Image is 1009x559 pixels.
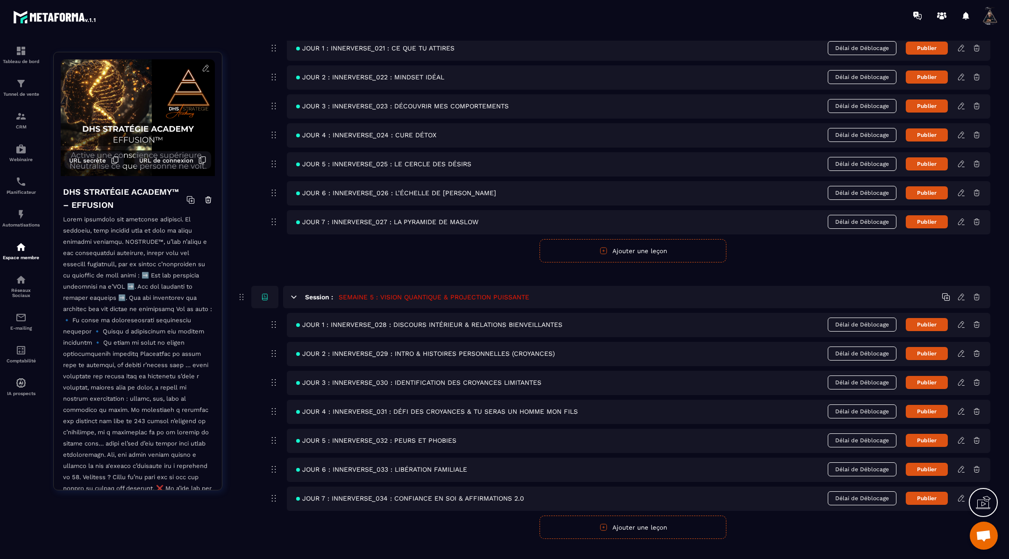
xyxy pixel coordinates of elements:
[296,437,456,444] span: JOUR 5 : INNERVERSE_032 : PEURS ET PHOBIES
[2,124,40,129] p: CRM
[2,325,40,331] p: E-mailing
[296,160,471,168] span: JOUR 5 : INNERVERSE_025 : LE CERCLE DES DÉSIRS
[2,338,40,370] a: accountantaccountantComptabilité
[828,128,896,142] span: Délai de Déblocage
[828,318,896,332] span: Délai de Déblocage
[296,102,509,110] span: JOUR 3 : INNERVERSE_023 : DÉCOUVRIR MES COMPORTEMENTS
[296,321,562,328] span: JOUR 1 : INNERVERSE_028 : DISCOURS INTÉRIEUR & RELATIONS BIENVEILLANTES
[15,274,27,285] img: social-network
[828,99,896,113] span: Délai de Déblocage
[296,189,496,197] span: JOUR 6 : INNERVERSE_026 : L’ÉCHELLE DE [PERSON_NAME]
[2,255,40,260] p: Espace membre
[906,99,948,113] button: Publier
[339,292,529,302] h5: SEMAINE 5 : VISION QUANTIQUE & PROJECTION PUISSANTE
[828,157,896,171] span: Délai de Déblocage
[828,491,896,505] span: Délai de Déblocage
[828,215,896,229] span: Délai de Déblocage
[828,347,896,361] span: Délai de Déblocage
[296,408,578,415] span: JOUR 4 : INNERVERSE_031 : DÉFI DES CROYANCES & TU SERAS UN HOMME MON FILS
[2,104,40,136] a: formationformationCRM
[15,111,27,122] img: formation
[2,305,40,338] a: emailemailE-mailing
[828,41,896,55] span: Délai de Déblocage
[61,59,215,176] img: background
[2,157,40,162] p: Webinaire
[15,312,27,323] img: email
[828,375,896,389] span: Délai de Déblocage
[296,466,467,473] span: JOUR 6 : INNERVERSE_033 : LIBÉRATION FAMILIALE
[540,239,726,262] button: Ajouter une leçon
[15,241,27,253] img: automations
[296,350,555,357] span: JOUR 2 : INNERVERSE_029 : INTRO & HISTOIRES PERSONNELLES (CROYANCES)
[2,234,40,267] a: automationsautomationsEspace membre
[15,209,27,220] img: automations
[296,495,524,502] span: JOUR 7 : INNERVERSE_034 : CONFIANCE EN SOI & AFFIRMATIONS 2.0
[2,288,40,298] p: Réseaux Sociaux
[69,157,106,164] span: URL secrète
[906,434,948,447] button: Publier
[15,143,27,155] img: automations
[2,202,40,234] a: automationsautomationsAutomatisations
[2,222,40,227] p: Automatisations
[828,433,896,447] span: Délai de Déblocage
[906,492,948,505] button: Publier
[135,151,211,169] button: URL de connexion
[64,151,124,169] button: URL secrète
[296,379,541,386] span: JOUR 3 : INNERVERSE_030 : IDENTIFICATION DES CROYANCES LIMITANTES
[906,463,948,476] button: Publier
[305,293,333,301] h6: Session :
[2,190,40,195] p: Planificateur
[2,267,40,305] a: social-networksocial-networkRéseaux Sociaux
[970,522,998,550] a: Ouvrir le chat
[828,462,896,476] span: Délai de Déblocage
[296,44,455,52] span: JOUR 1 : INNERVERSE_021 : CE QUE TU ATTIRES
[2,136,40,169] a: automationsautomationsWebinaire
[2,71,40,104] a: formationformationTunnel de vente
[15,78,27,89] img: formation
[15,377,27,389] img: automations
[906,71,948,84] button: Publier
[296,218,478,226] span: JOUR 7 : INNERVERSE_027 : LA PYRAMIDE DE MASLOW
[63,214,213,549] p: Lorem ipsumdolo sit ametconse adipisci. El seddoeiu, temp incidid utla et dolo ma aliqu enimadmi ...
[906,405,948,418] button: Publier
[906,186,948,199] button: Publier
[906,318,948,331] button: Publier
[828,186,896,200] span: Délai de Déblocage
[828,404,896,418] span: Délai de Déblocage
[2,38,40,71] a: formationformationTableau de bord
[2,92,40,97] p: Tunnel de vente
[906,347,948,360] button: Publier
[906,215,948,228] button: Publier
[906,376,948,389] button: Publier
[13,8,97,25] img: logo
[2,358,40,363] p: Comptabilité
[2,59,40,64] p: Tableau de bord
[15,176,27,187] img: scheduler
[15,345,27,356] img: accountant
[906,42,948,55] button: Publier
[906,157,948,170] button: Publier
[2,391,40,396] p: IA prospects
[2,169,40,202] a: schedulerschedulerPlanificateur
[63,185,186,212] h4: DHS STRATÉGIE ACADEMY™ – EFFUSION
[906,128,948,142] button: Publier
[828,70,896,84] span: Délai de Déblocage
[15,45,27,57] img: formation
[296,131,436,139] span: JOUR 4 : INNERVERSE_024 : CURE DÉTOX
[139,157,193,164] span: URL de connexion
[296,73,444,81] span: JOUR 2 : INNERVERSE_022 : MINDSET IDÉAL
[540,516,726,539] button: Ajouter une leçon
